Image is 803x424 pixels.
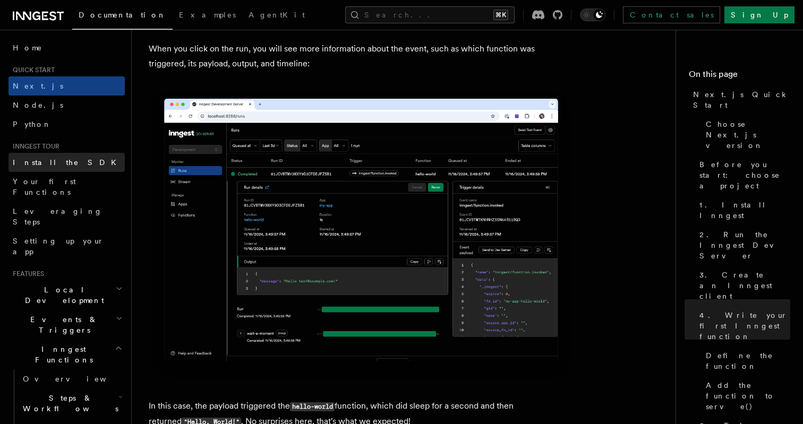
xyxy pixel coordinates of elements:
span: Define the function [706,350,790,371]
button: Inngest Functions [8,340,125,369]
span: Next.js Quick Start [693,89,790,110]
span: Choose Next.js version [706,119,790,151]
span: Documentation [79,11,166,19]
span: Inngest Functions [8,344,115,365]
a: Sign Up [724,6,795,23]
button: Steps & Workflows [19,388,125,418]
span: Events & Triggers [8,314,116,335]
a: Your first Functions [8,172,125,202]
span: Node.js [13,101,63,109]
a: Node.js [8,96,125,115]
span: 1. Install Inngest [699,200,790,221]
a: 4. Write your first Inngest function [695,306,790,346]
a: Overview [19,369,125,388]
span: Add the function to serve() [706,380,790,412]
code: hello-world [290,402,335,411]
a: 3. Create an Inngest client [695,265,790,306]
a: AgentKit [242,3,311,29]
a: 1. Install Inngest [695,195,790,225]
span: Examples [179,11,236,19]
span: 2. Run the Inngest Dev Server [699,229,790,261]
p: When you click on the run, you will see more information about the event, such as which function ... [149,41,574,71]
span: Before you start: choose a project [699,159,790,191]
span: Next.js [13,82,63,90]
span: 4. Write your first Inngest function [699,310,790,342]
span: Home [13,42,42,53]
span: Quick start [8,66,55,74]
a: 2. Run the Inngest Dev Server [695,225,790,265]
button: Search...⌘K [345,6,515,23]
button: Events & Triggers [8,310,125,340]
span: Install the SDK [13,158,123,167]
span: Overview [23,375,132,383]
a: Next.js [8,76,125,96]
a: Define the function [702,346,790,376]
span: Steps & Workflows [19,393,118,414]
a: Documentation [72,3,173,30]
a: Setting up your app [8,231,125,261]
a: Add the function to serve() [702,376,790,416]
a: Choose Next.js version [702,115,790,155]
span: Setting up your app [13,237,104,256]
span: Features [8,270,44,278]
span: Inngest tour [8,142,59,151]
h4: On this page [689,68,790,85]
button: Local Development [8,280,125,310]
a: Install the SDK [8,153,125,172]
img: Inngest Dev Server web interface's runs tab with a single completed run expanded [149,88,574,382]
span: Python [13,120,52,128]
kbd: ⌘K [493,10,508,20]
a: Leveraging Steps [8,202,125,231]
a: Before you start: choose a project [695,155,790,195]
span: 3. Create an Inngest client [699,270,790,301]
a: Python [8,115,125,134]
span: Leveraging Steps [13,207,102,226]
a: Home [8,38,125,57]
a: Contact sales [623,6,720,23]
a: Next.js Quick Start [689,85,790,115]
span: AgentKit [249,11,305,19]
button: Toggle dark mode [580,8,605,21]
a: Examples [173,3,242,29]
span: Your first Functions [13,177,76,196]
span: Local Development [8,284,116,306]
